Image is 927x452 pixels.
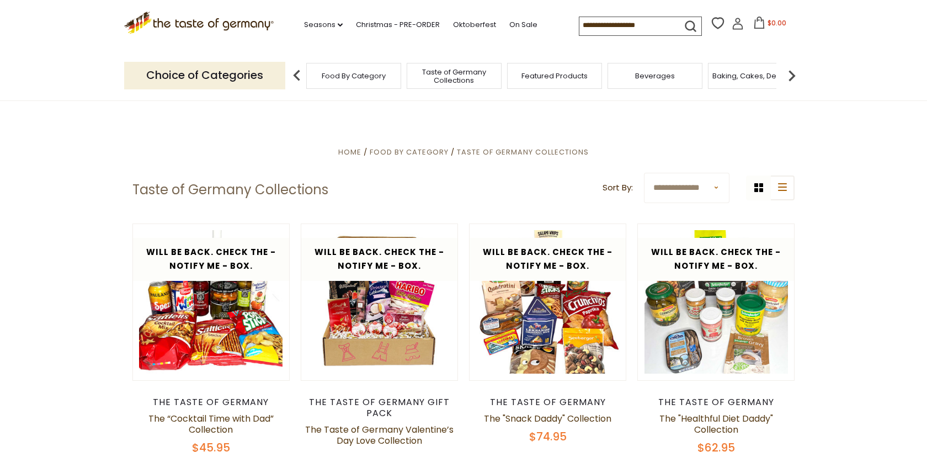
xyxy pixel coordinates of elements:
a: The “Cocktail Time with Dad” Collection [148,412,274,436]
img: The "Snack Daddy" Collection [470,224,626,380]
button: $0.00 [746,17,793,33]
img: The “Cocktail Time with Dad” Collection [133,224,289,380]
a: Oktoberfest [453,19,496,31]
a: On Sale [509,19,537,31]
a: Taste of Germany Collections [457,147,589,157]
img: next arrow [781,65,803,87]
a: Food By Category [370,147,449,157]
div: The Taste of Germany [132,397,290,408]
a: Christmas - PRE-ORDER [356,19,440,31]
a: Seasons [304,19,343,31]
a: Home [338,147,361,157]
a: Featured Products [521,72,588,80]
div: The Taste of Germany [637,397,795,408]
p: Choice of Categories [124,62,285,89]
a: Baking, Cakes, Desserts [712,72,798,80]
div: The Taste of Germany [469,397,626,408]
label: Sort By: [603,181,633,195]
a: The Taste of Germany Valentine’s Day Love Collection [305,423,454,447]
a: Beverages [635,72,675,80]
img: The Taste of Germany Valentine’s Day Love Collection [301,224,457,380]
a: Taste of Germany Collections [410,68,498,84]
span: $74.95 [529,429,567,444]
img: previous arrow [286,65,308,87]
div: The Taste of Germany Gift Pack [301,397,458,419]
img: The "Healthful Diet Daddy" Collection [638,224,794,380]
h1: Taste of Germany Collections [132,182,328,198]
a: The "Snack Daddy" Collection [484,412,611,425]
a: The "Healthful Diet Daddy" Collection [659,412,773,436]
a: Food By Category [322,72,386,80]
span: $0.00 [768,18,786,28]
